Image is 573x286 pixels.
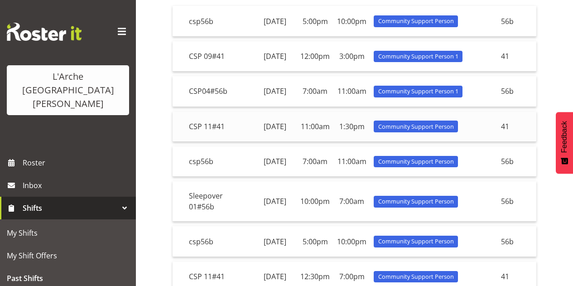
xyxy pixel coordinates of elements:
[297,6,333,36] td: 5:00pm
[333,226,370,257] td: 10:00pm
[185,6,254,36] td: csp56b
[7,271,129,285] span: Past Shifts
[297,146,333,177] td: 7:00am
[297,41,333,72] td: 12:00pm
[254,6,297,36] td: [DATE]
[254,111,297,142] td: [DATE]
[185,181,254,222] td: Sleepover 01#56b
[7,249,129,262] span: My Shift Offers
[185,111,254,142] td: CSP 11#41
[333,76,370,107] td: 11:00am
[333,41,370,72] td: 3:00pm
[560,121,568,153] span: Feedback
[378,272,454,281] span: Community Support Person
[297,76,333,107] td: 7:00am
[497,76,536,107] td: 56b
[497,226,536,257] td: 56b
[23,156,131,170] span: Roster
[16,70,120,111] div: L'Arche [GEOGRAPHIC_DATA][PERSON_NAME]
[333,181,370,222] td: 7:00am
[497,181,536,222] td: 56b
[254,41,297,72] td: [DATE]
[333,146,370,177] td: 11:00am
[2,244,134,267] a: My Shift Offers
[254,181,297,222] td: [DATE]
[185,41,254,72] td: CSP 09#41
[23,201,118,215] span: Shifts
[7,23,82,41] img: Rosterit website logo
[378,87,458,96] span: Community Support Person 1
[297,226,333,257] td: 5:00pm
[378,17,454,25] span: Community Support Person
[185,226,254,257] td: csp56b
[254,76,297,107] td: [DATE]
[497,146,536,177] td: 56b
[497,41,536,72] td: 41
[185,146,254,177] td: csp56b
[297,111,333,142] td: 11:00am
[497,111,536,142] td: 41
[378,157,454,166] span: Community Support Person
[254,226,297,257] td: [DATE]
[333,111,370,142] td: 1:30pm
[378,52,458,61] span: Community Support Person 1
[333,6,370,36] td: 10:00pm
[297,181,333,222] td: 10:00pm
[378,237,454,246] span: Community Support Person
[254,146,297,177] td: [DATE]
[497,6,536,36] td: 56b
[2,222,134,244] a: My Shifts
[556,112,573,174] button: Feedback - Show survey
[378,122,454,131] span: Community Support Person
[185,76,254,107] td: CSP04#56b
[378,197,454,206] span: Community Support Person
[23,179,131,192] span: Inbox
[7,226,129,240] span: My Shifts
